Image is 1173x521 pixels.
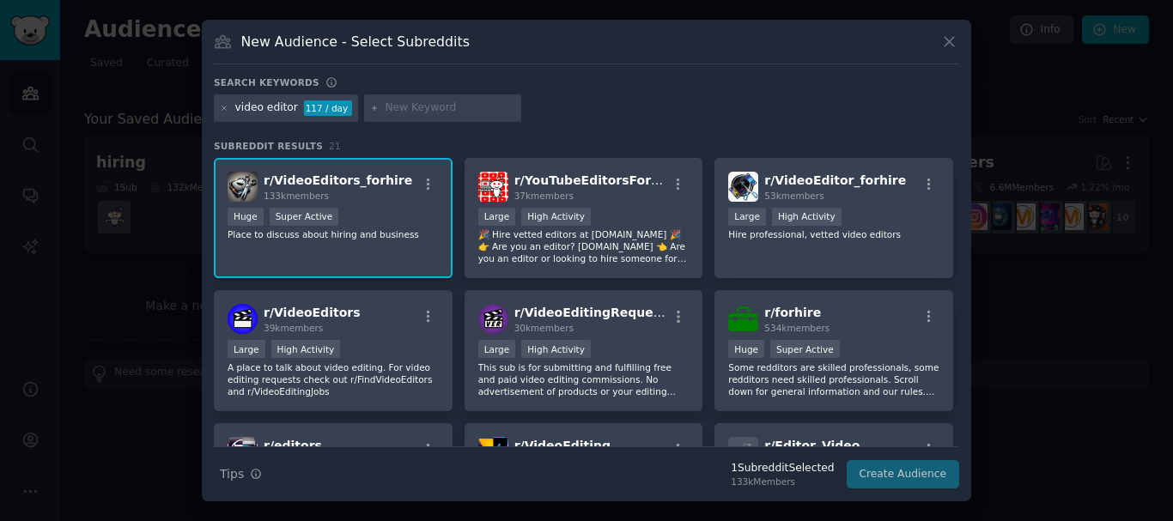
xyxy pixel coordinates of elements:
span: r/ VideoEditor_forhire [764,173,906,187]
div: Huge [228,208,264,226]
img: VideoEditors [228,304,258,334]
div: High Activity [521,340,591,358]
div: Large [228,340,265,358]
span: r/ VideoEditors [264,306,361,319]
div: 117 / day [304,100,352,116]
span: 53k members [764,191,824,201]
span: Tips [220,465,244,483]
img: YouTubeEditorsForHire [478,172,508,202]
span: 534k members [764,323,830,333]
span: r/ editors [264,439,322,452]
img: forhire [728,304,758,334]
div: High Activity [772,208,842,226]
span: r/ VideoEditors_forhire [264,173,412,187]
span: r/ forhire [764,306,821,319]
img: VideoEditing [478,437,508,467]
p: This sub is for submitting and fulfilling free and paid video editing commissions. No advertiseme... [478,361,690,397]
img: VideoEditor_forhire [728,172,758,202]
div: High Activity [521,208,591,226]
span: r/ VideoEditing [514,439,611,452]
p: A place to talk about video editing. For video editing requests check out r/FindVideoEditors and ... [228,361,439,397]
div: Large [478,208,516,226]
h3: Search keywords [214,76,319,88]
span: 21 [329,141,341,151]
span: Subreddit Results [214,140,323,152]
div: 1 Subreddit Selected [731,461,834,476]
img: VideoEditingRequests [478,304,508,334]
span: 133k members [264,191,329,201]
h3: New Audience - Select Subreddits [241,33,470,51]
div: video editor [235,100,298,116]
span: 39k members [264,323,323,333]
img: VideoEditors_forhire [228,172,258,202]
p: Some redditors are skilled professionals, some redditors need skilled professionals. Scroll down ... [728,361,939,397]
div: Super Active [770,340,840,358]
div: Huge [728,340,764,358]
p: Place to discuss about hiring and business [228,228,439,240]
div: Super Active [270,208,339,226]
div: High Activity [271,340,341,358]
button: Tips [214,459,268,489]
img: editors [228,437,258,467]
p: 🎉 Hire vetted editors at [DOMAIN_NAME] 🎉 👉 Are you an editor? [DOMAIN_NAME] 👈 Are you an editor o... [478,228,690,264]
span: 37k members [514,191,574,201]
div: Large [728,208,766,226]
span: r/ VideoEditingRequests [514,306,674,319]
p: Hire professional, vetted video editors [728,228,939,240]
input: New Keyword [385,100,515,116]
span: r/ YouTubeEditorsForHire [514,173,679,187]
div: 133k Members [731,476,834,488]
span: 30k members [514,323,574,333]
span: r/ Editor_Video [764,439,860,452]
div: Large [478,340,516,358]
